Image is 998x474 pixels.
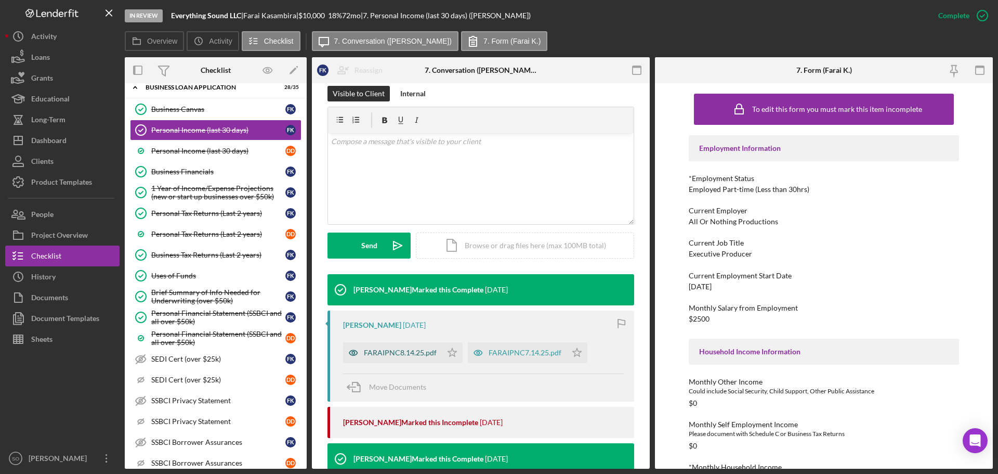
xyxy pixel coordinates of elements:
[285,146,296,156] div: D D
[171,11,243,20] div: |
[151,459,285,467] div: SSBCI Borrower Assurances
[31,287,68,311] div: Documents
[689,250,752,258] div: Executive Producer
[5,225,120,246] a: Project Overview
[130,390,301,411] a: SSBCI Privacy StatementFK
[264,37,294,45] label: Checklist
[130,203,301,224] a: Personal Tax Returns (Last 2 years)FK
[130,453,301,473] a: SSBCI Borrower AssurancesDD
[343,321,401,329] div: [PERSON_NAME]
[151,438,285,446] div: SSBCI Borrower Assurances
[130,432,301,453] a: SSBCI Borrower AssurancesFK
[689,272,959,280] div: Current Employment Start Date
[361,233,377,259] div: Send
[461,31,547,51] button: 7. Form (Farai K.)
[31,151,54,174] div: Clients
[130,349,301,369] a: SEDI Cert (over $25k)FK
[689,463,959,471] div: *Monthly Household Income
[151,184,285,201] div: 1 Year of Income/Expense Projections (new or start up businesses over $50k)
[130,120,301,140] a: Personal Income (last 30 days)FK
[280,84,299,91] div: 28 / 35
[187,31,239,51] button: Activity
[31,246,61,269] div: Checklist
[130,411,301,432] a: SSBCI Privacy StatementDD
[312,31,458,51] button: 7. Conversation ([PERSON_NAME])
[171,11,241,20] b: Everything Sound LLC
[285,416,296,427] div: D D
[125,31,184,51] button: Overview
[334,37,452,45] label: 7. Conversation ([PERSON_NAME])
[327,86,390,101] button: Visible to Client
[26,448,94,471] div: [PERSON_NAME]
[151,209,285,217] div: Personal Tax Returns (Last 2 years)
[5,151,120,172] button: Clients
[151,105,285,113] div: Business Canvas
[31,109,65,133] div: Long-Term
[689,315,710,323] div: $2500
[5,26,120,47] button: Activity
[752,105,922,113] div: To edit this form you must mark this item incomplete
[151,330,285,347] div: Personal Financial Statement (SSBCI and all over $50k)
[5,88,120,109] button: Educational
[5,287,120,308] button: Documents
[31,204,54,227] div: People
[485,286,508,294] time: 2025-08-27 05:02
[5,308,120,329] button: Document Templates
[151,251,285,259] div: Business Tax Returns (Last 2 years)
[151,147,285,155] div: Personal Income (last 30 days)
[151,230,285,238] div: Personal Tax Returns (Last 2 years)
[343,418,478,427] div: [PERSON_NAME] Marked this Incomplete
[151,396,285,405] div: SSBCI Privacy Statement
[699,144,949,152] div: Employment Information
[689,239,959,247] div: Current Job Title
[5,130,120,151] button: Dashboard
[354,60,383,81] div: Reassign
[130,369,301,390] a: SEDI Cert (over $25k)DD
[151,355,285,363] div: SEDI Cert (over $25k)
[689,378,959,386] div: Monthly Other Income
[243,11,298,20] div: Farai Kasambira |
[689,442,697,450] div: $0
[403,321,426,329] time: 2025-08-27 05:02
[485,455,508,463] time: 2025-07-15 18:55
[285,187,296,198] div: F K
[928,5,993,26] button: Complete
[317,65,329,76] div: F K
[285,229,296,239] div: D D
[151,376,285,384] div: SEDI Cert (over $25k)
[5,204,120,225] button: People
[689,420,959,429] div: Monthly Self Employment Income
[369,382,426,391] span: Move Documents
[689,174,959,183] div: *Employment Status
[130,307,301,328] a: Personal Financial Statement (SSBCI and all over $50k)FK
[689,386,959,396] div: Could include Social Security, Child Support, Other Public Assistance
[5,68,120,88] a: Grants
[796,66,852,74] div: 7. Form (Farai K.)
[151,309,285,326] div: Personal Financial Statement (SSBCI and all over $50k)
[364,349,437,357] div: FARAIPNC8.14.25.pdf
[938,5,969,26] div: Complete
[285,458,296,468] div: D D
[468,342,587,363] button: FARAIPNC7.14.25.pdf
[31,47,50,70] div: Loans
[151,288,285,305] div: Brief Summary of Info Needed for Underwriting (over $50k)
[361,11,531,20] div: | 7. Personal Income (last 30 days) ([PERSON_NAME])
[483,37,541,45] label: 7. Form (Farai K.)
[285,291,296,302] div: F K
[31,26,57,49] div: Activity
[328,11,342,20] div: 18 %
[353,455,483,463] div: [PERSON_NAME] Marked this Complete
[689,304,959,312] div: Monthly Salary from Employment
[689,429,959,439] div: Please document with Schedule C or Business Tax Returns
[5,329,120,350] a: Sheets
[31,225,88,248] div: Project Overview
[963,428,988,453] div: Open Intercom Messenger
[125,9,163,22] div: In Review
[130,265,301,286] a: Uses of FundsFK
[327,233,411,259] button: Send
[285,250,296,260] div: F K
[147,37,177,45] label: Overview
